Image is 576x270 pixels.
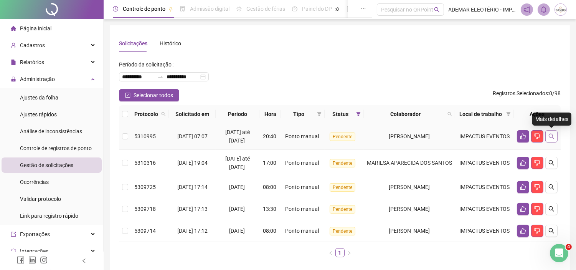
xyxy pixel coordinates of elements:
span: Relatórios [20,59,44,65]
th: Solicitado em [169,105,216,123]
span: Pendente [330,133,355,141]
span: [DATE] 17:12 [177,228,208,234]
th: Hora [259,105,281,123]
span: search [548,184,555,190]
span: Controle de ponto [123,6,165,12]
span: left [81,258,87,263]
span: Controle de registros de ponto [20,145,92,151]
span: Local de trabalho [458,110,503,118]
span: search [548,160,555,166]
li: 1 [335,248,345,257]
span: Pendente [330,183,355,192]
span: search [548,228,555,234]
span: dislike [534,160,540,166]
span: ADEMAR ELEOTÉRIO - IMPACTUS EVENTOS-LTDA [449,5,516,14]
span: Página inicial [20,25,51,31]
span: ellipsis [361,6,366,12]
span: export [11,232,16,237]
iframe: Intercom live chat [550,244,568,262]
span: linkedin [28,256,36,264]
span: [PERSON_NAME] [389,184,430,190]
span: pushpin [335,7,340,12]
span: Ocorrências [20,179,49,185]
span: Registros Selecionados [493,90,548,96]
span: like [520,228,526,234]
span: Pendente [330,227,355,235]
span: [DATE] [229,206,245,212]
span: 5309725 [134,184,156,190]
span: Ajustes da folha [20,94,58,101]
span: dislike [534,184,540,190]
span: search [548,206,555,212]
span: search [447,112,452,116]
span: 5310995 [134,133,156,139]
span: home [11,26,16,31]
div: Solicitações [119,39,147,48]
span: search [434,7,440,13]
span: search [161,112,166,116]
li: Página anterior [326,248,335,257]
span: [PERSON_NAME] [389,228,430,234]
span: bell [540,6,547,13]
div: Ações [517,110,558,118]
span: 20:40 [263,133,276,139]
span: Ponto manual [285,228,319,234]
span: filter [355,108,362,120]
span: Análise de inconsistências [20,128,82,134]
td: IMPACTUS EVENTOS [455,176,514,198]
span: Ajustes rápidos [20,111,57,118]
span: Integrações [20,248,48,254]
span: dislike [534,228,540,234]
span: Gestão de solicitações [20,162,73,168]
button: Selecionar todos [119,89,179,101]
span: dislike [534,133,540,139]
a: 1 [336,248,344,257]
td: IMPACTUS EVENTOS [455,198,514,220]
span: [DATE] 17:13 [177,206,208,212]
span: [DATE] até [DATE] [225,129,250,144]
span: search [446,108,454,120]
span: search [160,108,167,120]
span: pushpin [168,7,173,12]
span: Status [328,110,353,118]
span: Administração [20,76,55,82]
span: 5309718 [134,206,156,212]
span: [DATE] [229,184,245,190]
span: like [520,160,526,166]
span: 08:00 [263,228,276,234]
span: 13:30 [263,206,276,212]
span: filter [317,112,322,116]
button: right [345,248,354,257]
span: [DATE] até [DATE] [225,156,250,170]
span: facebook [17,256,25,264]
span: 08:00 [263,184,276,190]
span: dislike [534,206,540,212]
span: search [548,133,555,139]
span: Selecionar todos [134,91,173,99]
span: user-add [11,43,16,48]
span: lock [11,76,16,82]
span: 5309714 [134,228,156,234]
span: Ponto manual [285,184,319,190]
span: Protocolo [134,110,158,118]
span: Gestão de férias [246,6,285,12]
span: file [11,60,16,65]
span: [DATE] 17:14 [177,184,208,190]
span: MARILSA APARECIDA DOS SANTOS [367,160,452,166]
span: Pendente [330,205,355,214]
li: Próxima página [345,248,354,257]
span: Cadastros [20,42,45,48]
span: clock-circle [113,6,118,12]
span: swap-right [157,74,163,80]
span: filter [506,112,511,116]
span: [PERSON_NAME] [389,133,430,139]
button: left [326,248,335,257]
span: Painel do DP [302,6,332,12]
span: Validar protocolo [20,196,61,202]
span: like [520,184,526,190]
span: filter [505,108,512,120]
span: file-done [180,6,185,12]
span: check-square [125,93,130,98]
span: [PERSON_NAME] [389,206,430,212]
span: Pendente [330,159,355,167]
